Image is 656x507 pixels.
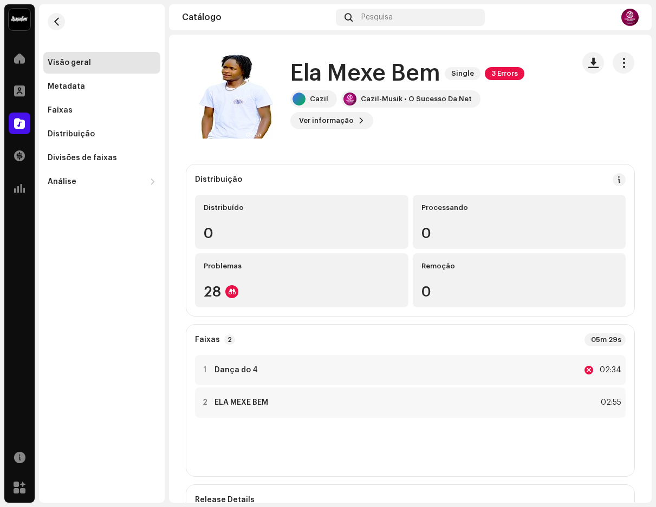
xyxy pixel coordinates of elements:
p-badge: 2 [224,335,235,345]
div: Visão geral [48,58,91,67]
span: Pesquisa [361,13,393,22]
div: Análise [48,177,76,186]
re-m-nav-item: Visão geral [43,52,160,74]
span: Ver informação [299,110,354,131]
div: 02:55 [597,396,621,409]
re-m-nav-item: Metadata [43,76,160,97]
div: Cazil [310,95,328,103]
div: Metadata [48,82,85,91]
div: Problemas [204,262,400,271]
div: Cazil-Musik • O Sucesso Da Net [361,95,472,103]
div: 1 [203,366,206,374]
img: d1801e85-eeca-4902-b7b6-28e1bd335e2c [343,93,356,106]
strong: Faixas [195,335,220,344]
img: c760e724-6c9f-400d-a1e9-56d10e04e1a5 [621,9,639,26]
span: Single [445,67,480,80]
button: Ver informação [290,112,373,129]
div: Catálogo [182,13,332,22]
div: Faixas [48,106,73,115]
re-m-nav-dropdown: Análise [43,171,160,193]
re-m-nav-item: Distribuição [43,123,160,145]
div: Divisões de faixas [48,154,117,162]
re-m-nav-item: Faixas [43,100,160,121]
div: Distribuição [48,130,95,139]
div: 02:34 [597,364,621,377]
span: 3 Errors [485,67,524,80]
div: Processando [421,203,618,212]
h1: Ela Mexe Bem [290,61,440,86]
div: 05m 29s [584,333,626,346]
div: Remoção [421,262,618,271]
img: 10370c6a-d0e2-4592-b8a2-38f444b0ca44 [9,9,30,30]
strong: Dança do 4 [215,366,258,374]
strong: ELA MEXE BEM [215,398,268,407]
div: Distribuição [195,175,242,184]
strong: Release Details [195,496,255,504]
div: Distribuído [204,203,400,212]
re-m-nav-item: Divisões de faixas [43,147,160,169]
